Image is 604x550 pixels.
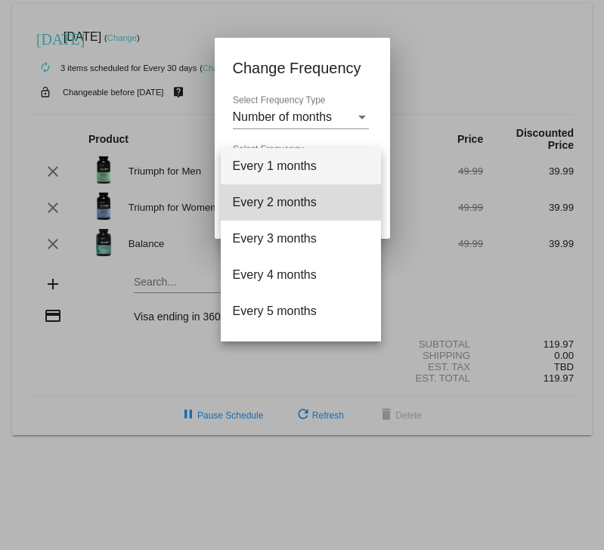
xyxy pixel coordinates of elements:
span: Every 4 months [233,257,369,293]
span: Every 1 months [233,148,369,184]
span: Every 2 months [233,184,369,221]
span: Every 3 months [233,221,369,257]
span: Every 5 months [233,293,369,329]
span: Every 6 months [233,329,369,366]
